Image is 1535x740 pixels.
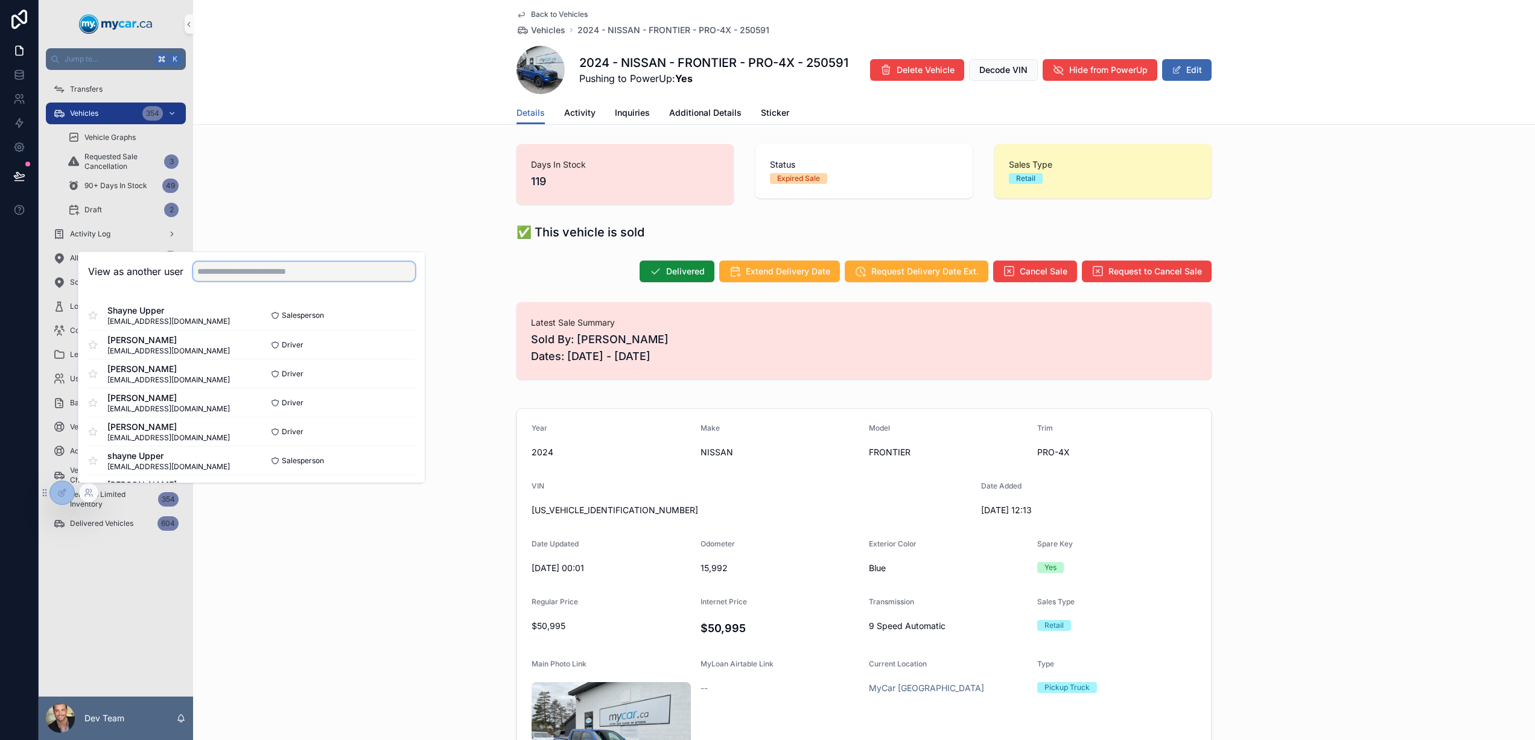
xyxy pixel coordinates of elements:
div: 604 [157,516,179,531]
span: Inquiries [615,107,650,119]
span: Shayne Upper [107,305,230,317]
a: Leads [46,344,186,365]
span: Sales Type [1037,597,1075,606]
div: Retail [1016,173,1035,184]
span: PRO-4X [1037,446,1197,458]
span: Sold By: [PERSON_NAME] Dates: [DATE] - [DATE] [531,331,1197,365]
a: Sticker [761,102,789,126]
span: Main Photo Link [532,659,586,668]
button: Cancel Sale [993,261,1077,282]
span: 2024 [532,446,691,458]
span: Decode VIN [979,64,1028,76]
span: Request Delivery Date Ext. [871,265,979,277]
span: Delivered Vehicles [70,519,133,528]
span: Days In Stock [531,159,719,171]
span: Salesperson [282,311,324,320]
span: Latest Sale Summary [531,317,1197,329]
span: [PERSON_NAME] [107,392,230,404]
a: Admin Dashboard [46,440,186,462]
span: Odometer [701,539,735,548]
div: 354 [142,106,163,121]
span: [EMAIL_ADDRESS][DOMAIN_NAME] [107,375,230,385]
a: Activity Log [46,223,186,245]
span: Users [70,374,90,384]
span: 90+ Days In Stock [84,181,147,191]
a: 2024 - NISSAN - FRONTIER - PRO-4X - 250591 [577,24,769,36]
button: Edit [1162,59,1212,81]
span: Regular Price [532,597,578,606]
a: Transfers [46,78,186,100]
span: Date Updated [532,539,579,548]
a: Draft2 [60,199,186,221]
div: 354 [158,492,179,507]
span: [EMAIL_ADDRESS][DOMAIN_NAME] [107,346,230,356]
span: -- [701,682,708,694]
span: Blue [869,562,1028,574]
span: Vehicles Limited Inventory [70,490,153,509]
button: Decode VIN [969,59,1038,81]
span: Request to Cancel Sale [1108,265,1202,277]
span: Delete Vehicle [897,64,955,76]
span: Activity Log [70,229,110,239]
a: Sold30 [46,271,186,293]
span: Transfers [70,84,103,94]
div: 2 [164,203,179,217]
span: Driver [282,398,304,408]
a: All Reservations34 [46,247,186,269]
a: Vehicles [516,24,565,36]
span: Activity [564,107,596,119]
span: NISSAN [701,446,860,458]
span: [EMAIL_ADDRESS][DOMAIN_NAME] [107,404,230,414]
span: Pushing to PowerUp: [579,71,848,86]
span: Model [869,423,890,432]
p: Dev Team [84,712,124,724]
span: Vehicle Status Statistics [70,422,151,432]
h2: View as another user [88,264,183,279]
div: Retail [1044,620,1064,631]
span: Current Location [869,659,927,668]
img: App logo [79,14,153,34]
span: Leads [70,350,91,359]
span: Driver [282,427,304,437]
span: Locations [70,302,103,311]
span: Vehicles Inventory Checklist [70,466,138,485]
button: Delete Vehicle [870,59,964,81]
span: Salesperson [282,456,324,466]
a: Locations [46,296,186,317]
span: [EMAIL_ADDRESS][DOMAIN_NAME] [107,462,230,472]
span: Details [516,107,545,119]
span: [US_VEHICLE_IDENTIFICATION_NUMBER] [532,504,971,516]
span: 9 Speed Automatic [869,620,1028,632]
span: Jump to... [65,54,151,64]
span: [DATE] 00:01 [532,562,691,574]
span: Spare Key [1037,539,1073,548]
a: Vehicles Limited Inventory354 [46,489,186,510]
a: Activity [564,102,596,126]
a: Additional Details [669,102,742,126]
span: VIN [532,481,544,490]
span: Driver [282,369,304,379]
span: Banks List [70,398,105,408]
span: Cancel Sale [1020,265,1067,277]
h4: $50,995 [701,620,860,636]
div: 49 [162,179,179,193]
div: 3 [164,154,179,169]
span: Additional Details [669,107,742,119]
span: [PERSON_NAME] [107,334,230,346]
button: Extend Delivery Date [719,261,840,282]
span: Vehicle Graphs [84,133,136,142]
a: Vehicle Graphs [60,127,186,148]
span: K [170,54,180,64]
div: 34 [162,251,179,265]
a: Vehicle Status Statistics [46,416,186,438]
span: Admin Dashboard [70,446,131,456]
a: Delivered Vehicles604 [46,513,186,534]
span: 15,992 [701,562,860,574]
span: Driver [282,340,304,350]
span: [PERSON_NAME] [107,363,230,375]
a: Users [46,368,186,390]
span: Trim [1037,423,1053,432]
span: Date Added [981,481,1022,490]
a: Contacts [46,320,186,341]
